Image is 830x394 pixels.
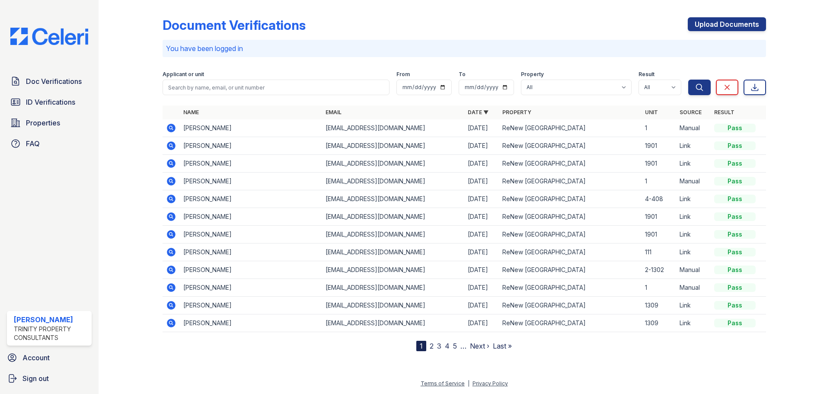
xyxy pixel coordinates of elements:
div: Pass [714,124,756,132]
td: Link [676,297,711,314]
div: | [468,380,469,387]
td: [EMAIL_ADDRESS][DOMAIN_NAME] [322,279,464,297]
a: 2 [430,342,434,350]
a: 5 [453,342,457,350]
td: [DATE] [464,297,499,314]
span: … [460,341,466,351]
iframe: chat widget [794,359,821,385]
div: Pass [714,283,756,292]
a: 4 [445,342,450,350]
td: 1 [642,279,676,297]
div: Pass [714,177,756,186]
td: [EMAIL_ADDRESS][DOMAIN_NAME] [322,119,464,137]
input: Search by name, email, or unit number [163,80,389,95]
td: [DATE] [464,137,499,155]
td: Link [676,243,711,261]
label: To [459,71,466,78]
td: [DATE] [464,314,499,332]
span: ID Verifications [26,97,75,107]
a: Sign out [3,370,95,387]
td: 1901 [642,137,676,155]
td: [PERSON_NAME] [180,173,322,190]
a: Property [502,109,531,115]
div: Pass [714,141,756,150]
td: Link [676,190,711,208]
div: Pass [714,301,756,310]
div: Trinity Property Consultants [14,325,88,342]
div: 1 [416,341,426,351]
td: 1 [642,119,676,137]
td: ReNew [GEOGRAPHIC_DATA] [499,155,641,173]
td: [DATE] [464,243,499,261]
td: [EMAIL_ADDRESS][DOMAIN_NAME] [322,261,464,279]
td: ReNew [GEOGRAPHIC_DATA] [499,297,641,314]
td: [DATE] [464,119,499,137]
a: Name [183,109,199,115]
td: [EMAIL_ADDRESS][DOMAIN_NAME] [322,190,464,208]
td: ReNew [GEOGRAPHIC_DATA] [499,190,641,208]
td: ReNew [GEOGRAPHIC_DATA] [499,261,641,279]
td: [PERSON_NAME] [180,155,322,173]
td: ReNew [GEOGRAPHIC_DATA] [499,314,641,332]
td: [DATE] [464,155,499,173]
label: From [396,71,410,78]
div: Pass [714,159,756,168]
td: [EMAIL_ADDRESS][DOMAIN_NAME] [322,297,464,314]
td: [EMAIL_ADDRESS][DOMAIN_NAME] [322,243,464,261]
td: Link [676,314,711,332]
td: [PERSON_NAME] [180,297,322,314]
a: Last » [493,342,512,350]
a: Privacy Policy [472,380,508,387]
div: Pass [714,230,756,239]
td: [PERSON_NAME] [180,243,322,261]
td: 1901 [642,208,676,226]
td: [EMAIL_ADDRESS][DOMAIN_NAME] [322,155,464,173]
span: Properties [26,118,60,128]
td: [PERSON_NAME] [180,261,322,279]
td: [PERSON_NAME] [180,226,322,243]
td: 1 [642,173,676,190]
td: [DATE] [464,279,499,297]
a: FAQ [7,135,92,152]
a: Doc Verifications [7,73,92,90]
td: ReNew [GEOGRAPHIC_DATA] [499,279,641,297]
a: Upload Documents [688,17,766,31]
div: Pass [714,195,756,203]
td: [DATE] [464,261,499,279]
td: ReNew [GEOGRAPHIC_DATA] [499,173,641,190]
a: Result [714,109,734,115]
span: Doc Verifications [26,76,82,86]
td: [PERSON_NAME] [180,119,322,137]
div: Pass [714,319,756,327]
a: Terms of Service [421,380,465,387]
td: [EMAIL_ADDRESS][DOMAIN_NAME] [322,226,464,243]
a: Unit [645,109,658,115]
a: Next › [470,342,489,350]
td: [PERSON_NAME] [180,279,322,297]
a: Date ▼ [468,109,488,115]
td: 2-1302 [642,261,676,279]
div: [PERSON_NAME] [14,314,88,325]
a: Email [326,109,342,115]
td: [PERSON_NAME] [180,137,322,155]
td: 1309 [642,297,676,314]
a: Properties [7,114,92,131]
td: [DATE] [464,173,499,190]
td: Link [676,208,711,226]
td: 1901 [642,226,676,243]
p: You have been logged in [166,43,763,54]
td: [DATE] [464,190,499,208]
label: Result [638,71,654,78]
div: Document Verifications [163,17,306,33]
label: Applicant or unit [163,71,204,78]
td: [DATE] [464,226,499,243]
td: Link [676,137,711,155]
td: Manual [676,261,711,279]
td: [PERSON_NAME] [180,208,322,226]
span: Sign out [22,373,49,384]
a: 3 [437,342,441,350]
div: Pass [714,212,756,221]
td: Manual [676,279,711,297]
td: ReNew [GEOGRAPHIC_DATA] [499,208,641,226]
